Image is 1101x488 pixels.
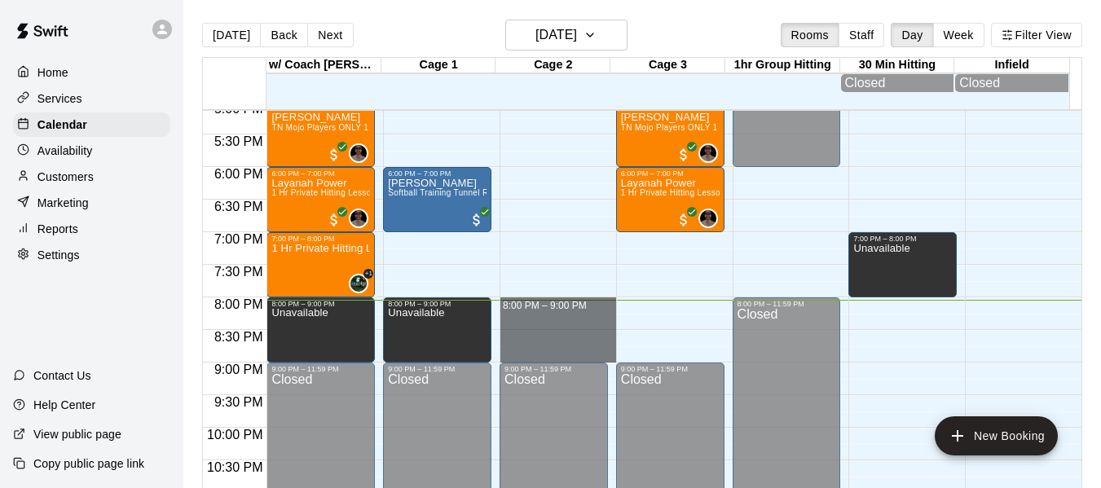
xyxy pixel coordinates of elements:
div: 8:00 PM – 9:00 PM [271,300,370,308]
a: Availability [13,138,170,163]
span: 6:00 PM [210,167,267,181]
div: 9:00 PM – 11:59 PM [388,365,487,373]
button: Next [307,23,353,47]
span: All customers have paid [326,212,342,228]
span: 8:00 PM – 9:00 PM [503,300,587,311]
span: 9:30 PM [210,395,267,409]
span: Allen Quinney [705,143,718,163]
span: TN Mojo Players ONLY 1 Hr Private Hitting, Infield or Catching Training Lesson [271,123,577,132]
span: TN Mojo Players ONLY 1 Hr Private Hitting, Infield or Catching Training Lesson [621,123,927,132]
button: [DATE] [505,20,628,51]
img: Allen Quinney [350,210,367,226]
img: Allen Quinney [350,145,367,161]
div: 8:00 PM – 11:59 PM [738,300,836,308]
button: Back [260,23,308,47]
button: Filter View [991,23,1082,47]
span: All customers have paid [676,212,692,228]
div: 9:00 PM – 11:59 PM [271,365,370,373]
p: Contact Us [33,367,91,384]
a: Reports [13,217,170,241]
span: Allen Quinney [705,209,718,228]
div: 6:00 PM – 7:00 PM [271,169,370,178]
p: Customers [37,169,94,185]
span: Allen Quinney [355,209,368,228]
div: Allen Quinney [349,143,368,163]
span: Softball Training Tunnel Rental [388,188,508,197]
div: 1hr Group Hitting [725,58,840,73]
span: 7:00 PM [210,232,267,246]
span: Allen Quinney [355,143,368,163]
div: 8:00 PM – 9:00 PM: Unavailable [383,297,491,363]
span: 1 Hr Private Hitting Lesson Ages [DEMOGRAPHIC_DATA] And Older [271,188,537,197]
span: 8:00 PM [210,297,267,311]
span: 10:00 PM [203,428,266,442]
p: Calendar [37,117,87,133]
a: Marketing [13,191,170,215]
div: 7:00 PM – 8:00 PM [853,235,952,243]
button: add [935,416,1058,455]
button: Day [891,23,933,47]
img: Allen Quinney [700,210,716,226]
div: 30 Min Hitting [840,58,955,73]
div: 5:00 PM – 6:00 PM: Makenzie King [266,102,375,167]
span: 5:30 PM [210,134,267,148]
div: w/ Coach [PERSON_NAME] [266,58,381,73]
p: Help Center [33,397,95,413]
div: Allen Quinney [698,143,718,163]
span: 1 Hr Private Hitting Lesson Ages [DEMOGRAPHIC_DATA] And Older [621,188,887,197]
span: All customers have paid [676,147,692,163]
button: Rooms [781,23,839,47]
h6: [DATE] [535,24,577,46]
div: 6:00 PM – 7:00 PM: Mikenzi Dugan [383,167,491,232]
span: 7:30 PM [210,265,267,279]
p: Availability [37,143,93,159]
div: Makaila Quinney [349,274,368,293]
div: Cage 2 [495,58,610,73]
div: Closed [845,76,950,90]
div: 8:00 PM – 9:00 PM: Unavailable [266,297,375,363]
button: Staff [839,23,885,47]
a: Services [13,86,170,111]
p: View public page [33,426,121,442]
span: Makaila Quinney & 1 other [355,274,368,293]
div: 6:00 PM – 7:00 PM [621,169,720,178]
div: 6:00 PM – 7:00 PM: Layanah Power [616,167,724,232]
p: Home [37,64,68,81]
div: Cage 3 [610,58,725,73]
img: Allen Quinney [700,145,716,161]
div: Settings [13,243,170,267]
span: All customers have paid [469,212,485,228]
div: 7:00 PM – 8:00 PM [271,235,370,243]
span: 9:00 PM [210,363,267,376]
button: [DATE] [202,23,261,47]
div: 5:00 PM – 6:00 PM: Makenzie King [616,102,724,167]
img: Makaila Quinney [350,275,367,292]
div: 9:00 PM – 11:59 PM [621,365,720,373]
div: Calendar [13,112,170,137]
p: Copy public page link [33,455,144,472]
a: Customers [13,165,170,189]
span: +1 [363,269,373,279]
div: Allen Quinney [698,209,718,228]
p: Services [37,90,82,107]
div: 6:00 PM – 7:00 PM: Layanah Power [266,167,375,232]
div: Infield [954,58,1069,73]
div: Allen Quinney [349,209,368,228]
p: Marketing [37,195,89,211]
p: Reports [37,221,78,237]
span: 8:30 PM [210,330,267,344]
div: 6:00 PM – 7:00 PM [388,169,487,178]
div: 7:00 PM – 8:00 PM: Unavailable [848,232,957,297]
a: Home [13,60,170,85]
span: All customers have paid [326,147,342,163]
div: 8:00 PM – 9:00 PM [388,300,487,308]
span: 6:30 PM [210,200,267,213]
span: 10:30 PM [203,460,266,474]
div: 7:00 PM – 8:00 PM: 1 Hr Private Hitting Lesson Ages 8 And Older [266,232,375,297]
div: Closed [959,76,1064,90]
